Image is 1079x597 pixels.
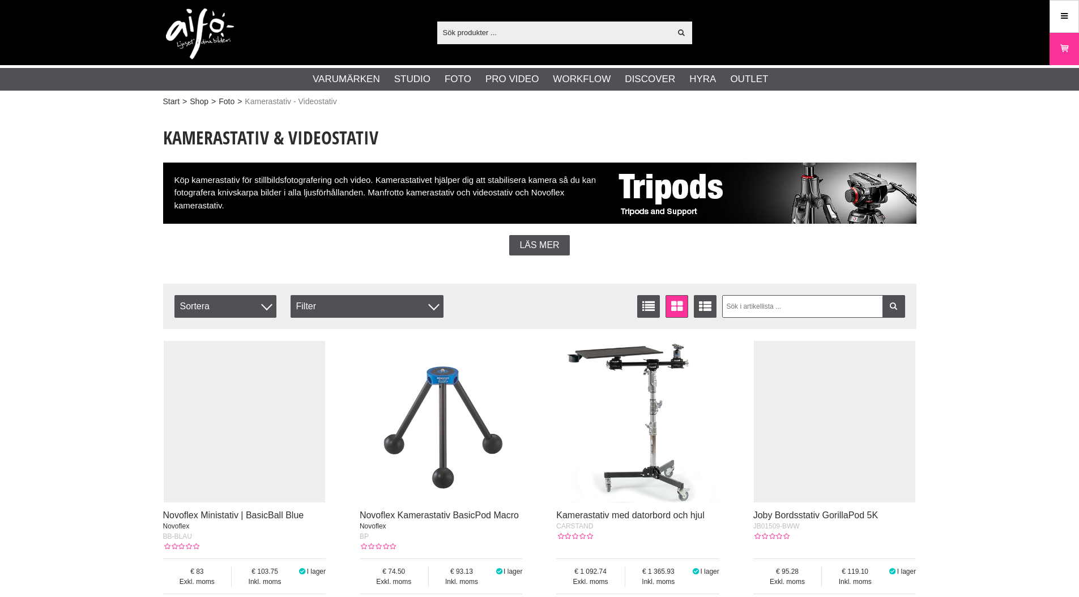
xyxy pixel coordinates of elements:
[163,577,232,587] span: Exkl. moms
[556,510,704,520] a: Kamerastativ med datorbord och hjul
[232,566,298,577] span: 103.75
[219,96,234,108] a: Foto
[625,577,692,587] span: Inkl. moms
[494,568,504,575] i: I lager
[556,577,625,587] span: Exkl. moms
[313,72,380,87] a: Varumärken
[429,577,495,587] span: Inkl. moms
[245,96,336,108] span: Kamerastativ - Videostativ
[485,72,539,87] a: Pro Video
[298,568,307,575] i: I lager
[163,163,916,224] div: Köp kamerastativ för stillbildsfotografering och video. Kamerastativet hjälper dig att stabiliser...
[689,72,716,87] a: Hyra
[730,72,768,87] a: Outlet
[888,568,897,575] i: I lager
[445,72,471,87] a: Foto
[360,522,386,530] span: Novoflex
[394,72,430,87] a: Studio
[694,295,717,318] a: Utökad listvisning
[232,577,298,587] span: Inkl. moms
[163,522,190,530] span: Novoflex
[211,96,216,108] span: >
[897,568,916,575] span: I lager
[753,566,822,577] span: 95.28
[753,522,800,530] span: JB01509-BWW
[360,532,369,540] span: BP
[822,566,888,577] span: 119.10
[163,541,199,552] div: Kundbetyg: 0
[237,96,242,108] span: >
[163,125,916,150] h1: Kamerastativ & Videostativ
[174,295,276,318] span: Sortera
[637,295,660,318] a: Listvisning
[692,568,701,575] i: I lager
[291,295,443,318] div: Filter
[753,577,822,587] span: Exkl. moms
[307,568,326,575] span: I lager
[360,566,428,577] span: 74.50
[163,532,192,540] span: BB-BLAU
[611,163,916,224] img: Kamerastativ Tripods
[700,568,719,575] span: I lager
[553,72,611,87] a: Workflow
[625,72,675,87] a: Discover
[163,510,304,520] a: Novoflex Ministativ | BasicBall Blue
[822,577,888,587] span: Inkl. moms
[625,566,692,577] span: 1 365.93
[360,340,523,504] img: Novoflex Kamerastativ BasicPod Macro
[556,531,592,541] div: Kundbetyg: 0
[722,295,905,318] input: Sök i artikellista ...
[163,96,180,108] a: Start
[666,295,688,318] a: Fönstervisning
[556,522,593,530] span: CARSTAND
[504,568,522,575] span: I lager
[360,541,396,552] div: Kundbetyg: 0
[882,295,905,318] a: Filtrera
[556,566,625,577] span: 1 092.74
[163,566,232,577] span: 83
[753,531,790,541] div: Kundbetyg: 0
[190,96,208,108] a: Shop
[753,510,878,520] a: Joby Bordsstativ GorillaPod 5K
[556,340,719,504] img: Kamerastativ med datorbord och hjul
[437,24,671,41] input: Sök produkter ...
[360,577,428,587] span: Exkl. moms
[429,566,495,577] span: 93.13
[166,8,234,59] img: logo.png
[519,240,559,250] span: Läs mer
[360,510,519,520] a: Novoflex Kamerastativ BasicPod Macro
[182,96,187,108] span: >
